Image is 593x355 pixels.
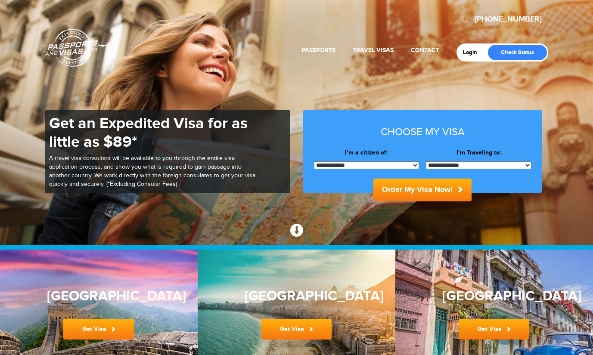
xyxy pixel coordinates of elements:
[426,148,531,157] label: I’m Traveling to:
[301,46,335,54] a: Passports
[45,28,106,67] a: Passports & [DOMAIN_NAME]
[463,49,483,56] a: Login
[49,114,256,151] h1: Get an Expedited Visa for as little as $89*
[314,127,531,138] h3: Choose my visa
[49,154,256,189] p: A travel visa consultant will be available to you through the entire visa application process, an...
[475,15,542,24] a: [PHONE_NUMBER]
[47,289,150,304] h3: [GEOGRAPHIC_DATA]
[63,319,134,340] a: Get Visa
[411,46,439,54] a: Contact
[261,319,332,340] a: Get Visa
[373,179,472,201] button: Order My Visa Now!
[353,46,394,54] a: Travel Visas
[314,148,419,157] label: I’m a citizen of:
[442,289,546,304] h3: [GEOGRAPHIC_DATA]
[488,45,547,60] a: Check Status
[245,289,348,304] h3: [GEOGRAPHIC_DATA]
[459,319,529,340] a: Get Visa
